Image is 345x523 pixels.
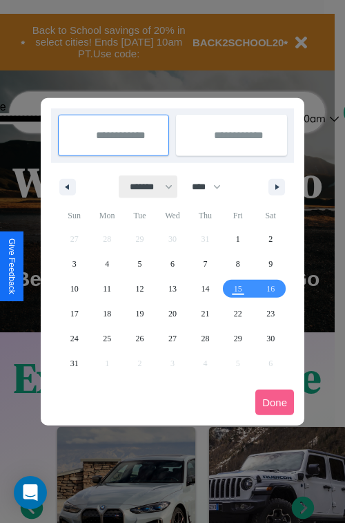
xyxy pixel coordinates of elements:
[90,276,123,301] button: 11
[58,205,90,227] span: Sun
[136,301,144,326] span: 19
[189,276,221,301] button: 14
[70,301,79,326] span: 17
[72,251,77,276] span: 3
[90,205,123,227] span: Mon
[168,276,177,301] span: 13
[189,205,221,227] span: Thu
[90,326,123,351] button: 25
[103,326,111,351] span: 25
[170,251,175,276] span: 6
[136,326,144,351] span: 26
[221,326,254,351] button: 29
[236,251,240,276] span: 8
[124,301,156,326] button: 19
[234,301,242,326] span: 22
[103,276,111,301] span: 11
[234,326,242,351] span: 29
[189,326,221,351] button: 28
[7,238,17,294] div: Give Feedback
[124,276,156,301] button: 12
[156,276,188,301] button: 13
[124,251,156,276] button: 5
[168,301,177,326] span: 20
[70,326,79,351] span: 24
[203,251,207,276] span: 7
[221,301,254,326] button: 22
[156,326,188,351] button: 27
[156,251,188,276] button: 6
[255,326,287,351] button: 30
[234,276,242,301] span: 15
[156,301,188,326] button: 20
[136,276,144,301] span: 12
[14,476,47,509] div: Open Intercom Messenger
[255,205,287,227] span: Sat
[266,326,275,351] span: 30
[189,301,221,326] button: 21
[168,326,177,351] span: 27
[268,227,273,251] span: 2
[103,301,111,326] span: 18
[189,251,221,276] button: 7
[90,251,123,276] button: 4
[58,251,90,276] button: 3
[70,351,79,376] span: 31
[221,276,254,301] button: 15
[58,276,90,301] button: 10
[266,276,275,301] span: 16
[221,251,254,276] button: 8
[201,276,209,301] span: 14
[90,301,123,326] button: 18
[156,205,188,227] span: Wed
[201,326,209,351] span: 28
[138,251,142,276] span: 5
[255,227,287,251] button: 2
[58,326,90,351] button: 24
[124,205,156,227] span: Tue
[266,301,275,326] span: 23
[70,276,79,301] span: 10
[236,227,240,251] span: 1
[255,276,287,301] button: 16
[124,326,156,351] button: 26
[255,251,287,276] button: 9
[255,301,287,326] button: 23
[255,390,294,415] button: Done
[58,351,90,376] button: 31
[221,227,254,251] button: 1
[221,205,254,227] span: Fri
[105,251,109,276] span: 4
[58,301,90,326] button: 17
[201,301,209,326] span: 21
[268,251,273,276] span: 9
